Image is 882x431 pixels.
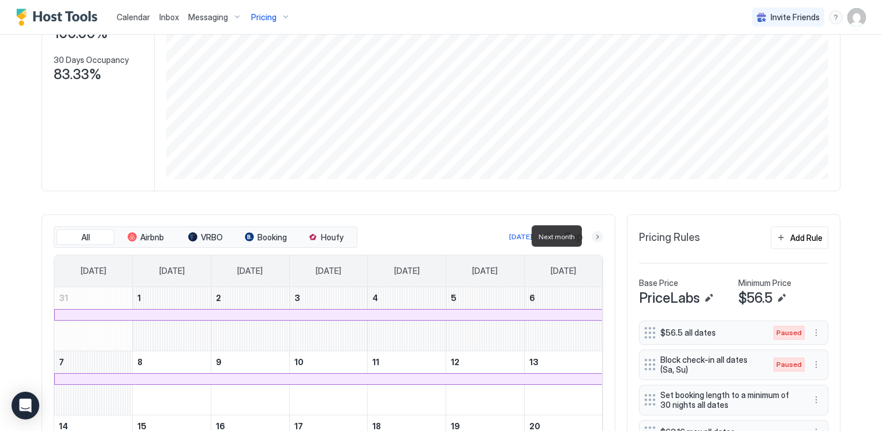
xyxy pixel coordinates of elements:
[776,328,802,338] span: Paused
[133,351,211,415] td: September 8, 2025
[290,351,368,373] a: September 10, 2025
[771,12,820,23] span: Invite Friends
[133,287,211,309] a: September 1, 2025
[775,291,788,305] button: Edit
[57,229,114,246] button: All
[639,289,700,307] span: PriceLabs
[211,351,289,373] a: September 9, 2025
[16,9,103,26] a: Host Tools Logo
[507,230,534,244] button: [DATE]
[738,278,791,288] span: Minimum Price
[54,351,132,373] a: September 7, 2025
[738,289,772,307] span: $56.5
[290,287,368,309] a: September 3, 2025
[117,229,174,246] button: Airbnb
[525,287,603,309] a: September 6, 2025
[304,255,353,287] a: Wednesday
[809,393,823,407] button: More options
[54,226,357,248] div: tab-group
[509,232,532,242] div: [DATE]
[809,326,823,340] button: More options
[368,351,446,415] td: September 11, 2025
[446,351,525,415] td: September 12, 2025
[539,255,588,287] a: Saturday
[117,11,150,23] a: Calendar
[211,287,289,309] a: September 2, 2025
[289,351,368,415] td: September 10, 2025
[12,392,39,419] div: Open Intercom Messenger
[372,421,381,431] span: 18
[809,326,823,340] div: menu
[592,231,603,243] button: Next month
[81,266,106,276] span: [DATE]
[159,11,179,23] a: Inbox
[809,393,823,407] div: menu
[140,232,164,243] span: Airbnb
[226,255,274,287] a: Tuesday
[59,293,68,303] span: 31
[451,357,459,367] span: 12
[383,255,431,287] a: Thursday
[368,287,446,351] td: September 4, 2025
[660,390,798,410] span: Set booking length to a minimum of 30 nights all dates
[201,232,223,243] span: VRBO
[54,287,133,351] td: August 31, 2025
[117,12,150,22] span: Calendar
[529,293,535,303] span: 6
[451,293,457,303] span: 5
[81,232,90,243] span: All
[54,66,102,83] span: 83.33%
[551,266,576,276] span: [DATE]
[237,229,294,246] button: Booking
[294,293,300,303] span: 3
[372,293,378,303] span: 4
[829,10,843,24] div: menu
[446,287,524,309] a: September 5, 2025
[472,266,498,276] span: [DATE]
[847,8,866,27] div: User profile
[294,421,303,431] span: 17
[790,232,823,244] div: Add Rule
[660,355,762,375] span: Block check-in all dates (Sa, Su)
[137,293,141,303] span: 1
[54,55,129,65] span: 30 Days Occupancy
[54,351,133,415] td: September 7, 2025
[251,12,276,23] span: Pricing
[216,293,221,303] span: 2
[216,421,225,431] span: 16
[59,357,64,367] span: 7
[524,351,603,415] td: September 13, 2025
[702,291,716,305] button: Edit
[639,278,678,288] span: Base Price
[133,287,211,351] td: September 1, 2025
[137,357,143,367] span: 8
[529,421,540,431] span: 20
[776,359,802,370] span: Paused
[237,266,263,276] span: [DATE]
[159,12,179,22] span: Inbox
[368,287,446,309] a: September 4, 2025
[159,266,185,276] span: [DATE]
[148,255,196,287] a: Monday
[316,266,341,276] span: [DATE]
[211,287,289,351] td: September 2, 2025
[372,357,379,367] span: 11
[59,421,68,431] span: 14
[461,255,509,287] a: Friday
[524,287,603,351] td: September 6, 2025
[216,357,222,367] span: 9
[177,229,234,246] button: VRBO
[297,229,354,246] button: Houfy
[446,287,525,351] td: September 5, 2025
[137,421,147,431] span: 15
[289,287,368,351] td: September 3, 2025
[529,357,539,367] span: 13
[451,421,460,431] span: 19
[368,351,446,373] a: September 11, 2025
[809,358,823,371] button: More options
[809,358,823,371] div: menu
[394,266,420,276] span: [DATE]
[446,351,524,373] a: September 12, 2025
[321,232,343,243] span: Houfy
